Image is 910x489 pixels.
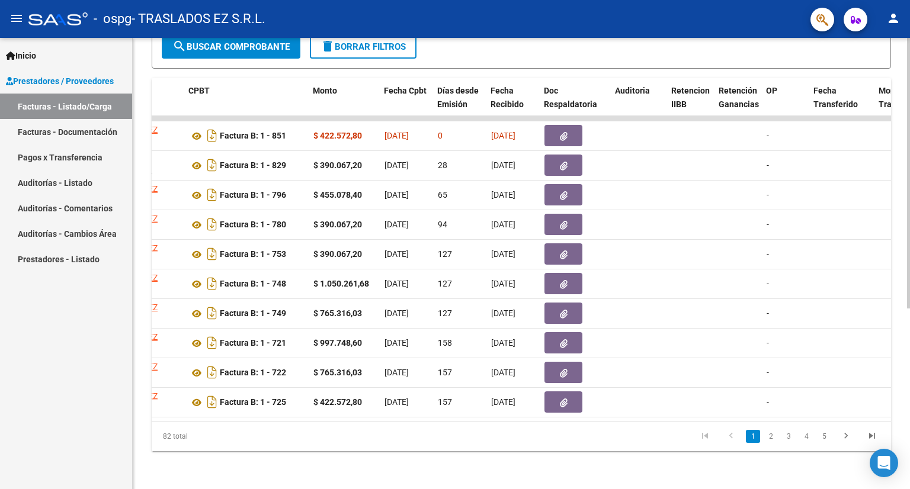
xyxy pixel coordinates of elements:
[539,78,610,130] datatable-header-cell: Doc Respaldatoria
[220,131,286,141] strong: Factura B: 1 - 851
[491,279,515,288] span: [DATE]
[744,426,762,446] li: page 1
[437,86,479,109] span: Días desde Emisión
[384,338,409,348] span: [DATE]
[432,78,486,130] datatable-header-cell: Días desde Emisión
[384,131,409,140] span: [DATE]
[384,190,409,200] span: [DATE]
[767,279,769,288] span: -
[767,190,769,200] span: -
[799,430,813,443] a: 4
[321,39,335,53] mat-icon: delete
[438,279,452,288] span: 127
[491,338,515,348] span: [DATE]
[94,6,132,32] span: - ospg
[204,185,220,204] i: Descargar documento
[491,131,515,140] span: [DATE]
[746,430,760,443] a: 1
[313,368,362,377] strong: $ 765.316,03
[491,249,515,259] span: [DATE]
[313,131,362,140] strong: $ 422.572,80
[767,160,769,170] span: -
[204,304,220,323] i: Descargar documento
[438,160,447,170] span: 28
[220,220,286,230] strong: Factura B: 1 - 780
[780,426,797,446] li: page 3
[313,190,362,200] strong: $ 455.078,40
[204,274,220,293] i: Descargar documento
[767,338,769,348] span: -
[486,78,539,130] datatable-header-cell: Fecha Recibido
[438,368,452,377] span: 157
[667,78,714,130] datatable-header-cell: Retencion IIBB
[172,41,290,52] span: Buscar Comprobante
[764,430,778,443] a: 2
[220,250,286,259] strong: Factura B: 1 - 753
[313,279,369,288] strong: $ 1.050.261,68
[384,220,409,229] span: [DATE]
[132,6,265,32] span: - TRASLADOS EZ S.R.L.
[204,215,220,234] i: Descargar documento
[6,49,36,62] span: Inicio
[694,430,716,443] a: go to first page
[886,11,901,25] mat-icon: person
[781,430,796,443] a: 3
[438,308,452,318] span: 127
[767,308,769,318] span: -
[835,430,857,443] a: go to next page
[313,397,362,407] strong: $ 422.572,80
[761,78,809,130] datatable-header-cell: OP
[162,35,300,59] button: Buscar Comprobante
[438,397,452,407] span: 157
[491,368,515,377] span: [DATE]
[220,191,286,200] strong: Factura B: 1 - 796
[813,86,858,109] span: Fecha Transferido
[870,449,898,477] div: Open Intercom Messenger
[172,39,187,53] mat-icon: search
[671,86,710,109] span: Retencion IIBB
[313,308,362,318] strong: $ 765.316,03
[491,86,524,109] span: Fecha Recibido
[204,333,220,352] i: Descargar documento
[384,86,427,95] span: Fecha Cpbt
[491,397,515,407] span: [DATE]
[220,161,286,170] strong: Factura B: 1 - 829
[313,249,362,259] strong: $ 390.067,20
[817,430,831,443] a: 5
[491,160,515,170] span: [DATE]
[438,220,447,229] span: 94
[491,190,515,200] span: [DATE]
[438,249,452,259] span: 127
[809,78,874,130] datatable-header-cell: Fecha Transferido
[220,339,286,348] strong: Factura B: 1 - 721
[714,78,761,130] datatable-header-cell: Retención Ganancias
[220,279,286,289] strong: Factura B: 1 - 748
[384,368,409,377] span: [DATE]
[220,309,286,319] strong: Factura B: 1 - 749
[204,156,220,175] i: Descargar documento
[384,279,409,288] span: [DATE]
[491,220,515,229] span: [DATE]
[815,426,833,446] li: page 5
[767,368,769,377] span: -
[310,35,416,59] button: Borrar Filtros
[384,160,409,170] span: [DATE]
[313,86,337,95] span: Monto
[204,393,220,411] i: Descargar documento
[384,249,409,259] span: [DATE]
[491,308,515,318] span: [DATE]
[767,220,769,229] span: -
[384,397,409,407] span: [DATE]
[767,249,769,259] span: -
[767,397,769,407] span: -
[188,86,210,95] span: CPBT
[766,86,777,95] span: OP
[861,430,883,443] a: go to last page
[438,190,447,200] span: 65
[720,430,742,443] a: go to previous page
[220,398,286,407] strong: Factura B: 1 - 725
[438,338,452,348] span: 158
[544,86,597,109] span: Doc Respaldatoria
[204,363,220,382] i: Descargar documento
[313,160,362,170] strong: $ 390.067,20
